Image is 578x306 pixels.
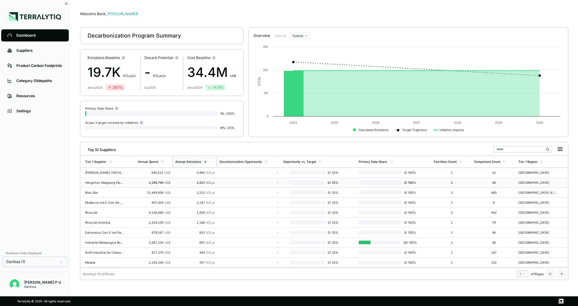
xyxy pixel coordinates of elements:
[16,109,63,114] div: Settings
[220,112,224,115] span: 1 %
[206,171,215,174] span: tCO e
[325,211,341,214] span: 0 / 25 %
[138,171,170,174] div: 840,511
[164,231,170,234] span: US$
[325,251,341,254] span: 0 / 25 %
[263,68,268,72] text: 20k
[175,181,215,184] div: 2,922
[359,160,387,163] div: Primary Data Share
[227,126,234,130] span: / 25 %
[434,261,469,264] div: 1
[123,74,136,77] span: t CO e/yr
[138,191,170,194] div: 11,449,856
[434,201,469,204] div: 1
[254,33,270,38] div: Overview
[474,171,513,174] div: 12
[518,231,557,234] div: [GEOGRAPHIC_DATA]
[220,241,278,244] div: -
[138,181,170,184] div: 2,188,769
[434,211,469,214] div: 2
[220,251,278,254] div: -
[206,221,215,224] span: tCO e
[474,191,513,194] div: 480
[517,271,528,277] button: 1
[518,221,557,224] div: [GEOGRAPHIC_DATA]
[518,191,557,194] div: [GEOGRAPHIC_DATA] & [GEOGRAPHIC_DATA]
[128,75,130,78] sub: 2
[85,120,144,125] div: Scope 3 target covered by Initiatives
[24,280,61,285] div: [PERSON_NAME] P U
[144,55,179,60] div: Decarb Potential
[257,77,261,86] text: tCO e
[187,86,202,89] div: since 2024
[175,191,215,194] div: 2,222
[158,75,160,78] sub: 2
[211,222,213,225] sub: 2
[325,191,341,194] span: 0 / 25 %
[536,121,543,124] text: 2030
[434,181,469,184] div: 2
[531,272,544,276] span: of 1 Pages
[474,241,513,244] div: 48
[88,55,136,60] div: Emissions Baseline
[402,251,417,254] span: 0 / 100 %
[211,242,213,245] sub: 2
[325,201,341,204] span: 0 / 25 %
[85,261,124,264] div: Metalia
[275,34,287,38] label: View by
[138,201,170,204] div: 407,454
[325,241,341,244] span: 0 / 25 %
[175,231,215,234] div: 832
[220,221,278,224] div: -
[372,121,379,124] text: 2026
[2,249,68,257] div: Business Units Displayed
[108,85,123,90] div: 28.1 %
[138,221,170,224] div: 2,254,239
[518,211,557,214] div: [GEOGRAPHIC_DATA]
[325,181,341,184] span: 0 / 25 %
[211,182,213,185] sub: 2
[434,231,469,234] div: 1
[10,279,19,289] img: Seenivasan P U
[358,128,388,132] text: Calculated Emissions
[16,33,63,38] div: Dashboard
[434,221,469,224] div: 1
[402,181,417,184] span: 0 / 100 %
[220,171,278,174] div: -
[434,191,469,194] div: 2
[434,251,469,254] div: 1
[83,272,115,276] div: Showing 1 - 10 of 10 rows
[164,211,170,214] span: US$
[413,121,420,124] text: 2027
[434,171,469,174] div: 1
[175,201,215,204] div: 2,147
[16,63,63,68] div: Product Carbon Footprints
[187,63,236,82] div: 34.4M
[518,241,557,244] div: [GEOGRAPHIC_DATA]
[401,241,417,244] span: 28 / 100 %
[16,94,63,98] div: Resources
[164,171,170,174] span: US$
[518,171,557,174] div: [GEOGRAPHIC_DATA]
[153,74,166,77] span: t CO e/yr
[402,201,417,204] span: 0 / 100 %
[88,86,102,89] div: since 2024
[402,231,417,234] span: 0 / 100 %
[211,192,213,195] sub: 2
[474,221,513,224] div: 79
[434,241,469,244] div: 1
[80,12,568,16] div: Welcome Back,
[474,251,513,254] div: 147
[138,211,170,214] div: 4,138,068
[325,171,341,174] span: 0 / 25 %
[220,181,278,184] div: -
[290,121,297,124] text: 2024
[85,231,124,234] div: Estrumeca Com E Ind De Equip
[257,79,261,81] tspan: 2
[474,201,513,204] div: 9
[211,232,213,235] sub: 2
[263,45,268,48] text: 30k
[474,181,513,184] div: 16
[220,231,278,234] div: -
[175,251,215,254] div: 440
